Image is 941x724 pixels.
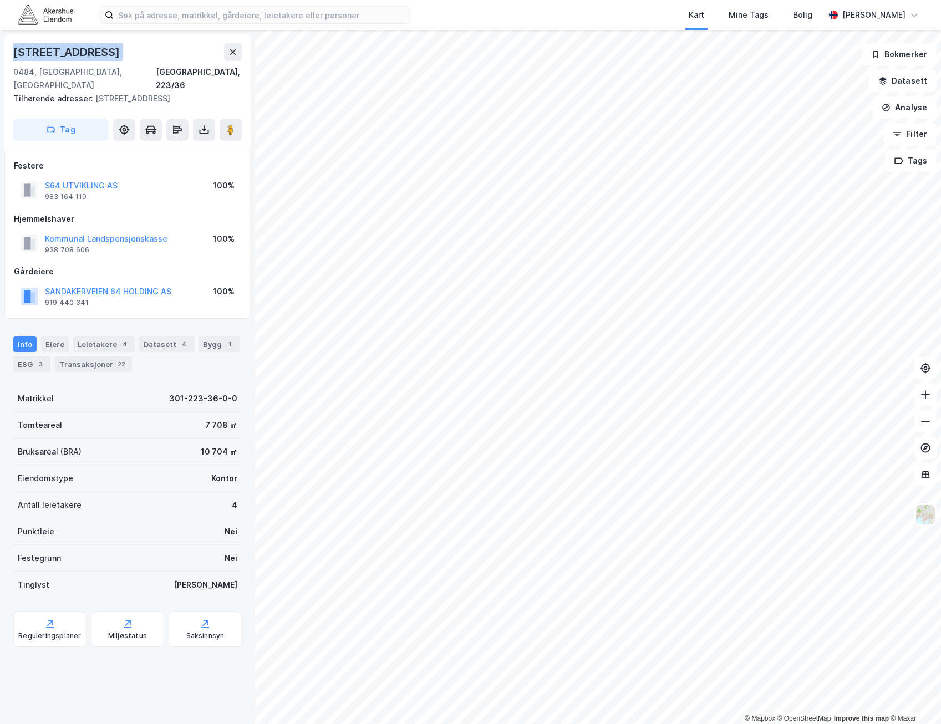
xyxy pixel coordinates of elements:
div: ESG [13,356,50,372]
div: Nei [225,552,237,565]
div: 100% [213,285,235,298]
button: Tags [885,150,937,172]
div: Kontrollprogram for chat [886,671,941,724]
div: 100% [213,232,235,246]
div: Mine Tags [729,8,769,22]
div: Gårdeiere [14,265,241,278]
img: akershus-eiendom-logo.9091f326c980b4bce74ccdd9f866810c.svg [18,5,73,24]
div: Kontor [211,472,237,485]
div: 4 [179,339,190,350]
iframe: Chat Widget [886,671,941,724]
a: OpenStreetMap [777,715,831,722]
div: [GEOGRAPHIC_DATA], 223/36 [156,65,242,92]
div: Eiere [41,336,69,352]
div: Festegrunn [18,552,61,565]
div: Punktleie [18,525,54,538]
div: Kart [689,8,704,22]
div: Eiendomstype [18,472,73,485]
div: Datasett [139,336,194,352]
div: Hjemmelshaver [14,212,241,226]
div: 10 704 ㎡ [201,445,237,458]
div: [STREET_ADDRESS] [13,43,122,61]
div: 919 440 341 [45,298,89,307]
a: Improve this map [834,715,889,722]
div: [STREET_ADDRESS] [13,92,233,105]
a: Mapbox [745,715,775,722]
div: 301-223-36-0-0 [169,392,237,405]
div: 3 [35,359,46,370]
div: Festere [14,159,241,172]
div: 4 [232,498,237,512]
div: Antall leietakere [18,498,82,512]
div: 983 164 110 [45,192,87,201]
button: Tag [13,119,109,141]
div: Miljøstatus [108,631,147,640]
button: Filter [883,123,937,145]
div: Nei [225,525,237,538]
div: Leietakere [73,336,135,352]
div: 0484, [GEOGRAPHIC_DATA], [GEOGRAPHIC_DATA] [13,65,156,92]
img: Z [915,504,936,525]
div: Matrikkel [18,392,54,405]
div: Info [13,336,37,352]
div: Saksinnsyn [186,631,225,640]
input: Søk på adresse, matrikkel, gårdeiere, leietakere eller personer [114,7,410,23]
button: Analyse [872,96,937,119]
div: Bolig [793,8,812,22]
div: Bygg [199,336,240,352]
button: Bokmerker [862,43,937,65]
div: 938 708 606 [45,246,89,254]
div: Tomteareal [18,419,62,432]
div: [PERSON_NAME] [174,578,237,592]
div: 7 708 ㎡ [205,419,237,432]
div: 4 [119,339,130,350]
div: 1 [224,339,235,350]
div: Tinglyst [18,578,49,592]
div: Reguleringsplaner [18,631,81,640]
div: Transaksjoner [55,356,132,372]
div: [PERSON_NAME] [842,8,906,22]
span: Tilhørende adresser: [13,94,95,103]
div: Bruksareal (BRA) [18,445,82,458]
div: 22 [115,359,128,370]
div: 100% [213,179,235,192]
button: Datasett [869,70,937,92]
